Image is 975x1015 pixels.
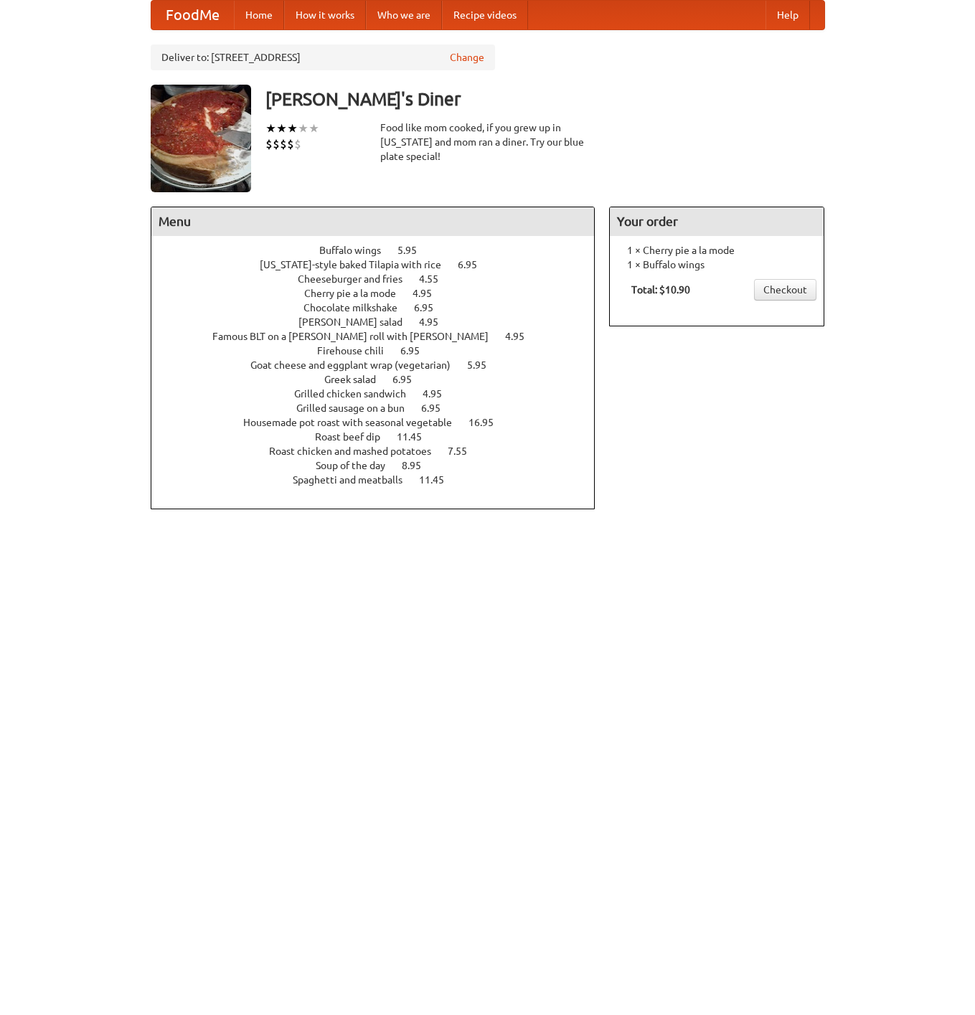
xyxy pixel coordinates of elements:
[151,207,595,236] h4: Menu
[212,331,551,342] a: Famous BLT on a [PERSON_NAME] roll with [PERSON_NAME] 4.95
[294,136,301,152] li: $
[269,445,494,457] a: Roast chicken and mashed potatoes 7.55
[304,288,410,299] span: Cherry pie a la mode
[450,50,484,65] a: Change
[296,402,419,414] span: Grilled sausage on a bun
[308,121,319,136] li: ★
[260,259,504,270] a: [US_STATE]-style baked Tilapia with rice 6.95
[269,445,446,457] span: Roast chicken and mashed potatoes
[421,402,455,414] span: 6.95
[293,474,417,486] span: Spaghetti and meatballs
[298,273,465,285] a: Cheeseburger and fries 4.55
[419,273,453,285] span: 4.55
[303,302,460,313] a: Chocolate milkshake 6.95
[316,460,448,471] a: Soup of the day 8.95
[293,474,471,486] a: Spaghetti and meatballs 11.45
[304,288,458,299] a: Cherry pie a la mode 4.95
[366,1,442,29] a: Who we are
[468,417,508,428] span: 16.95
[298,121,308,136] li: ★
[243,417,466,428] span: Housemade pot roast with seasonal vegetable
[280,136,287,152] li: $
[610,207,824,236] h4: Your order
[294,388,420,400] span: Grilled chicken sandwich
[234,1,284,29] a: Home
[324,374,438,385] a: Greek salad 6.95
[617,258,816,272] li: 1 × Buffalo wings
[151,44,495,70] div: Deliver to: [STREET_ADDRESS]
[315,431,448,443] a: Roast beef dip 11.45
[151,1,234,29] a: FoodMe
[298,316,465,328] a: [PERSON_NAME] salad 4.95
[397,431,436,443] span: 11.45
[284,1,366,29] a: How it works
[273,136,280,152] li: $
[413,288,446,299] span: 4.95
[265,121,276,136] li: ★
[296,402,467,414] a: Grilled sausage on a bun 6.95
[298,273,417,285] span: Cheeseburger and fries
[250,359,513,371] a: Goat cheese and eggplant wrap (vegetarian) 5.95
[380,121,595,164] div: Food like mom cooked, if you grew up in [US_STATE] and mom ran a diner. Try our blue plate special!
[315,431,395,443] span: Roast beef dip
[298,316,417,328] span: [PERSON_NAME] salad
[419,316,453,328] span: 4.95
[766,1,810,29] a: Help
[319,245,443,256] a: Buffalo wings 5.95
[316,460,400,471] span: Soup of the day
[303,302,412,313] span: Chocolate milkshake
[505,331,539,342] span: 4.95
[458,259,491,270] span: 6.95
[442,1,528,29] a: Recipe videos
[317,345,446,357] a: Firehouse chili 6.95
[402,460,435,471] span: 8.95
[392,374,426,385] span: 6.95
[414,302,448,313] span: 6.95
[250,359,465,371] span: Goat cheese and eggplant wrap (vegetarian)
[423,388,456,400] span: 4.95
[260,259,456,270] span: [US_STATE]-style baked Tilapia with rice
[448,445,481,457] span: 7.55
[631,284,690,296] b: Total: $10.90
[265,136,273,152] li: $
[287,136,294,152] li: $
[287,121,298,136] li: ★
[397,245,431,256] span: 5.95
[400,345,434,357] span: 6.95
[324,374,390,385] span: Greek salad
[319,245,395,256] span: Buffalo wings
[419,474,458,486] span: 11.45
[265,85,825,113] h3: [PERSON_NAME]'s Diner
[276,121,287,136] li: ★
[317,345,398,357] span: Firehouse chili
[467,359,501,371] span: 5.95
[294,388,468,400] a: Grilled chicken sandwich 4.95
[151,85,251,192] img: angular.jpg
[212,331,503,342] span: Famous BLT on a [PERSON_NAME] roll with [PERSON_NAME]
[754,279,816,301] a: Checkout
[243,417,520,428] a: Housemade pot roast with seasonal vegetable 16.95
[617,243,816,258] li: 1 × Cherry pie a la mode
